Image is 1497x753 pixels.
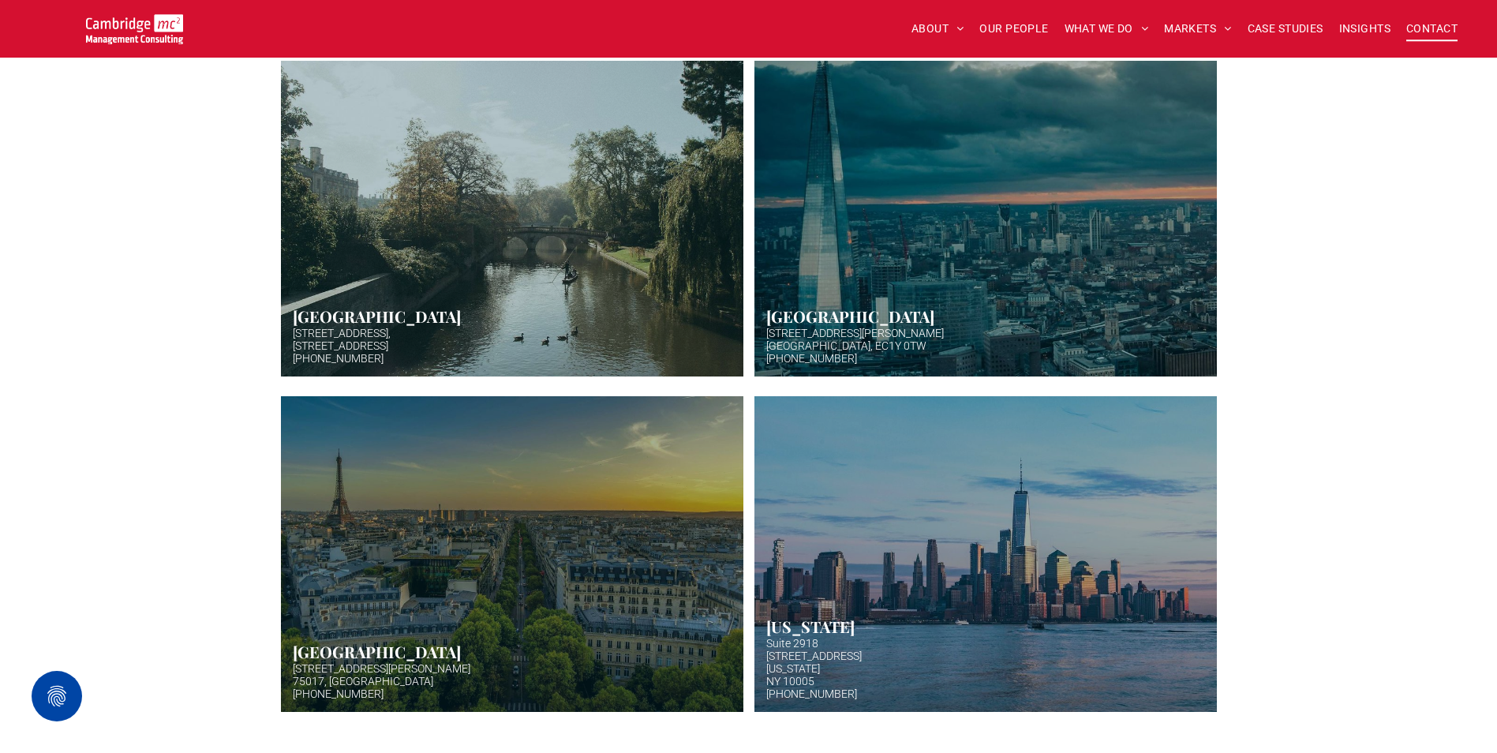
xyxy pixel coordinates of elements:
[1240,17,1331,41] a: CASE STUDIES
[1331,17,1398,41] a: INSIGHTS
[1156,17,1239,41] a: MARKETS
[754,396,1217,712] a: Aerial photo of New York
[904,17,972,41] a: ABOUT
[86,17,183,33] a: Your Business Transformed | Cambridge Management Consulting
[281,396,743,712] a: Night image view of base of Eiffel tower
[971,17,1056,41] a: OUR PEOPLE
[281,61,743,376] a: Hazy afternoon photo of river and bridge in Cambridge. Punt boat in middle-distance. Trees either...
[1057,17,1157,41] a: WHAT WE DO
[86,14,183,44] img: Go to Homepage
[740,51,1230,386] a: Aerial photo of Tower Bridge, London. Thames snakes into distance. Hazy background.
[1398,17,1465,41] a: CONTACT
